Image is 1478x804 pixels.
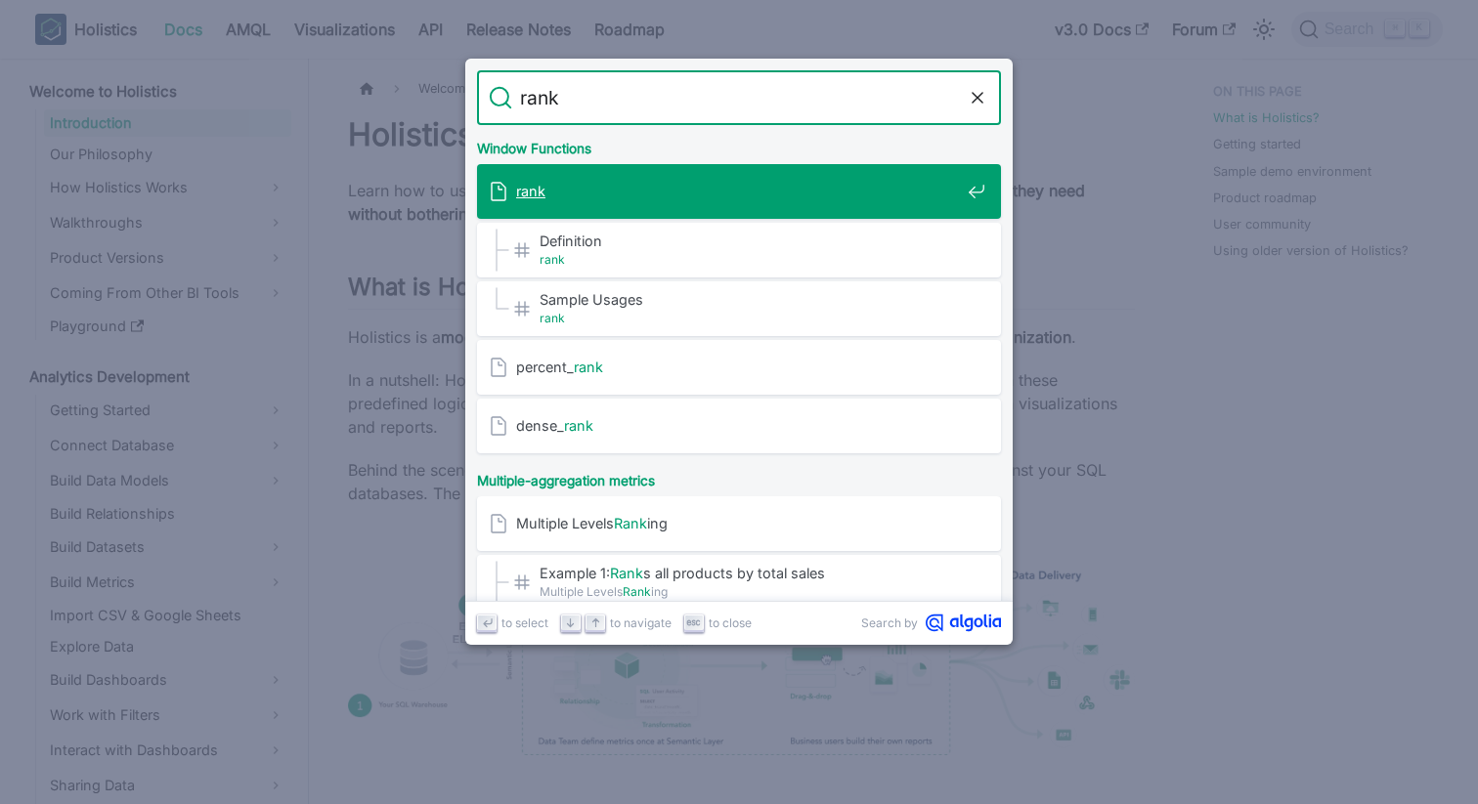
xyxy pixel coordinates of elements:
[966,86,989,109] button: Clear the query
[480,615,495,630] svg: Enter key
[540,564,960,582] span: Example 1: s all products by total sales​
[477,555,1001,610] a: Example 1:Ranks all products by total sales​Multiple LevelsRanking
[516,183,545,199] mark: rank
[610,614,672,632] span: to navigate
[926,614,1001,632] svg: Algolia
[686,615,701,630] svg: Escape key
[709,614,752,632] span: to close
[477,281,1001,336] a: Sample Usages​rank
[516,358,960,376] span: percent_
[477,340,1001,395] a: percent_rank
[614,515,647,531] mark: Rank
[516,416,960,435] span: dense_
[540,290,960,309] span: Sample Usages​
[477,223,1001,277] a: Definition​rank
[477,496,1001,551] a: Multiple LevelsRanking
[477,399,1001,453] a: dense_rank
[540,252,565,267] mark: rank
[473,125,1005,164] div: Window Functions
[473,457,1005,496] div: Multiple-aggregation metrics
[861,614,1001,632] a: Search byAlgolia
[610,565,643,581] mark: Rank
[516,514,960,532] span: Multiple Levels ing
[540,311,565,325] mark: rank
[623,584,651,599] mark: Rank
[588,615,603,630] svg: Arrow up
[563,615,578,630] svg: Arrow down
[501,614,548,632] span: to select
[861,614,918,632] span: Search by
[540,232,960,250] span: Definition​
[540,582,960,601] span: Multiple Levels ing
[512,70,966,125] input: Search docs
[477,164,1001,219] a: rank
[574,359,603,375] mark: rank
[564,417,593,434] mark: rank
